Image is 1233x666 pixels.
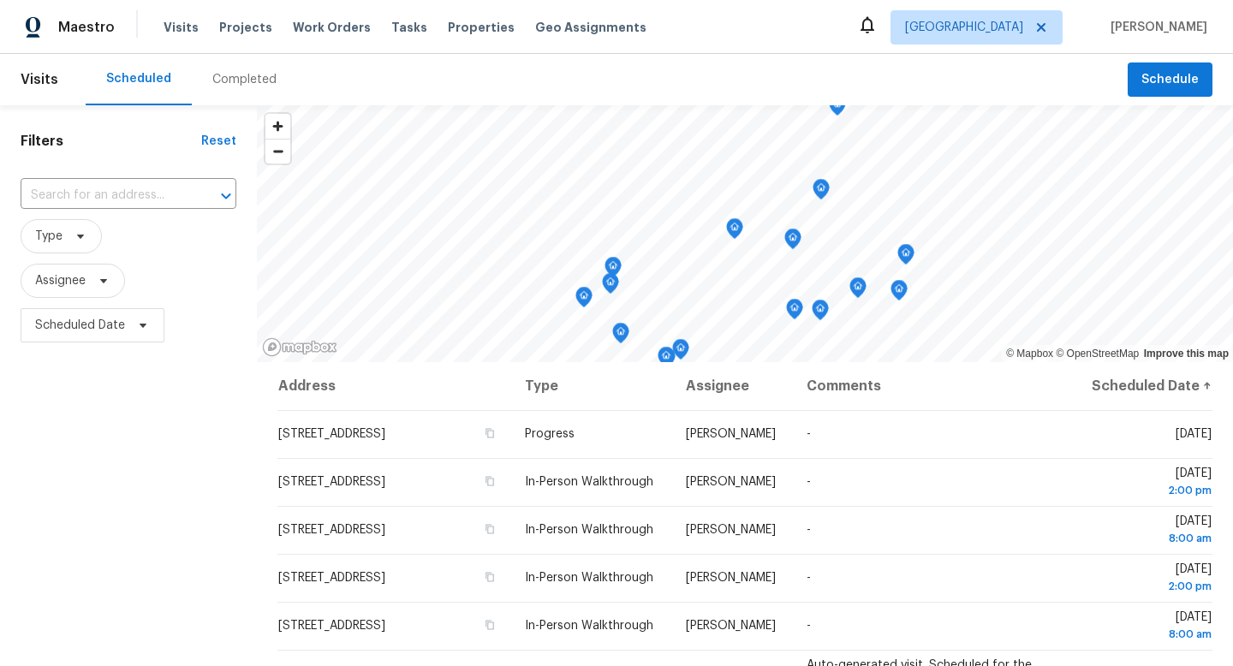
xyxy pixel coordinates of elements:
[58,19,115,36] span: Maestro
[1176,428,1212,440] span: [DATE]
[391,21,427,33] span: Tasks
[214,184,238,208] button: Open
[658,347,675,373] div: Map marker
[1144,348,1229,360] a: Improve this map
[1087,626,1212,643] div: 8:00 am
[482,569,497,585] button: Copy Address
[807,620,811,632] span: -
[807,572,811,584] span: -
[21,133,201,150] h1: Filters
[686,620,776,632] span: [PERSON_NAME]
[1087,482,1212,499] div: 2:00 pm
[672,339,689,366] div: Map marker
[277,362,511,410] th: Address
[511,362,672,410] th: Type
[265,139,290,164] button: Zoom out
[21,182,188,209] input: Search for an address...
[525,524,653,536] span: In-Person Walkthrough
[164,19,199,36] span: Visits
[201,133,236,150] div: Reset
[278,428,385,440] span: [STREET_ADDRESS]
[793,362,1074,410] th: Comments
[1087,611,1212,643] span: [DATE]
[686,428,776,440] span: [PERSON_NAME]
[278,476,385,488] span: [STREET_ADDRESS]
[482,473,497,489] button: Copy Address
[212,71,277,88] div: Completed
[257,105,1233,362] canvas: Map
[265,114,290,139] button: Zoom in
[686,524,776,536] span: [PERSON_NAME]
[602,273,619,300] div: Map marker
[1087,563,1212,595] span: [DATE]
[482,425,497,441] button: Copy Address
[829,95,846,122] div: Map marker
[262,337,337,357] a: Mapbox homepage
[219,19,272,36] span: Projects
[1087,515,1212,547] span: [DATE]
[35,228,63,245] span: Type
[575,287,593,313] div: Map marker
[482,617,497,633] button: Copy Address
[278,524,385,536] span: [STREET_ADDRESS]
[278,620,385,632] span: [STREET_ADDRESS]
[535,19,646,36] span: Geo Assignments
[1006,348,1053,360] a: Mapbox
[813,179,830,205] div: Map marker
[605,257,622,283] div: Map marker
[807,428,811,440] span: -
[1087,467,1212,499] span: [DATE]
[1056,348,1139,360] a: OpenStreetMap
[525,620,653,632] span: In-Person Walkthrough
[1087,578,1212,595] div: 2:00 pm
[686,476,776,488] span: [PERSON_NAME]
[807,524,811,536] span: -
[265,140,290,164] span: Zoom out
[525,476,653,488] span: In-Person Walkthrough
[525,572,653,584] span: In-Person Walkthrough
[786,299,803,325] div: Map marker
[890,280,908,306] div: Map marker
[726,218,743,245] div: Map marker
[1141,69,1199,91] span: Schedule
[21,61,58,98] span: Visits
[1087,530,1212,547] div: 8:00 am
[448,19,515,36] span: Properties
[897,244,914,271] div: Map marker
[849,277,867,304] div: Map marker
[686,572,776,584] span: [PERSON_NAME]
[784,229,801,255] div: Map marker
[1104,19,1207,36] span: [PERSON_NAME]
[278,572,385,584] span: [STREET_ADDRESS]
[1074,362,1212,410] th: Scheduled Date ↑
[35,272,86,289] span: Assignee
[293,19,371,36] span: Work Orders
[106,70,171,87] div: Scheduled
[1128,62,1212,98] button: Schedule
[905,19,1023,36] span: [GEOGRAPHIC_DATA]
[612,323,629,349] div: Map marker
[525,428,575,440] span: Progress
[807,476,811,488] span: -
[672,362,793,410] th: Assignee
[35,317,125,334] span: Scheduled Date
[482,521,497,537] button: Copy Address
[812,300,829,326] div: Map marker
